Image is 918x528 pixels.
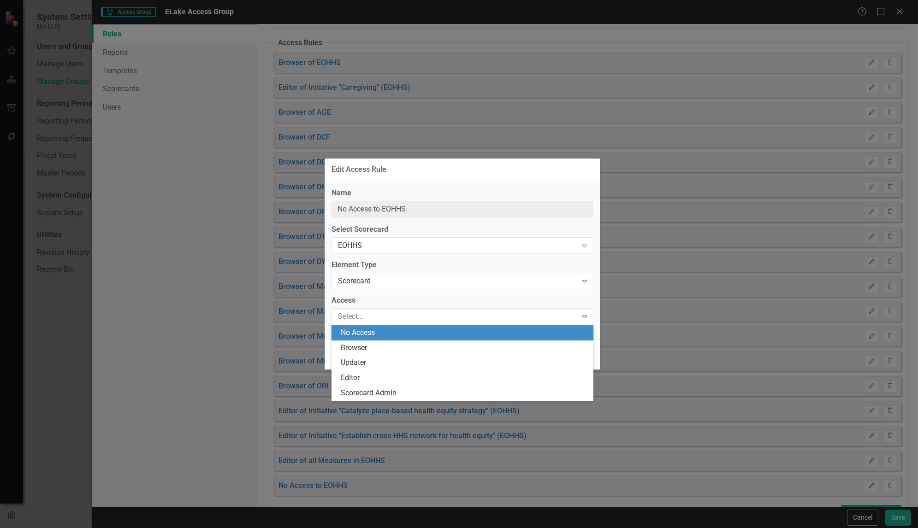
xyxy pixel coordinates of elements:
[338,276,577,287] div: Scorecard
[341,388,588,399] div: Scorecard Admin
[341,373,588,383] div: Editor
[332,224,593,235] label: Select Scorecard
[341,343,588,353] div: Browser
[341,328,588,338] div: No Access
[341,358,588,368] div: Updater
[332,188,593,199] label: Name
[332,295,593,306] label: Access
[332,260,593,270] label: Element Type
[338,241,577,251] div: EOHHS
[332,165,386,174] div: Edit Access Rule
